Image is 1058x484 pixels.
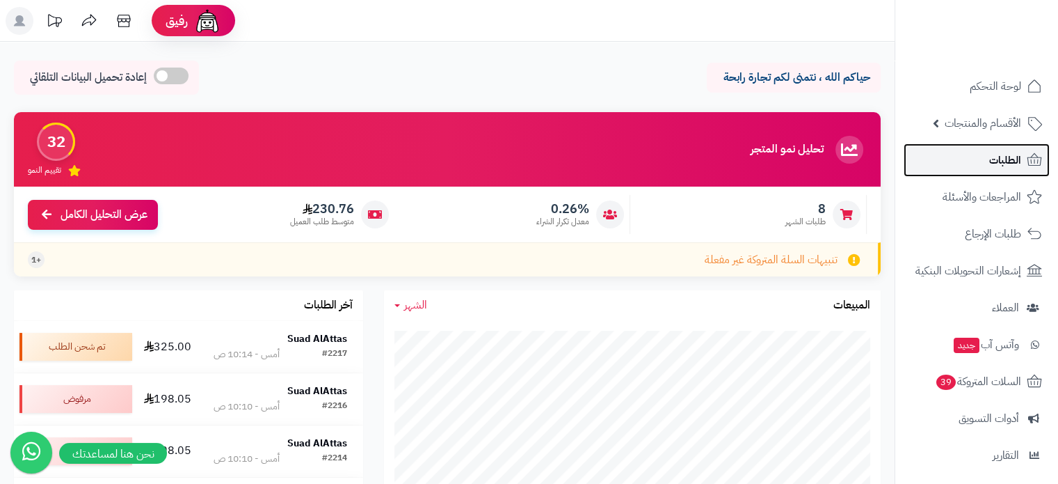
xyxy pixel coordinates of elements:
[904,402,1050,435] a: أدوات التسويق
[904,217,1050,251] a: طلبات الإرجاع
[214,400,280,414] div: أمس - 10:10 ص
[943,187,1021,207] span: المراجعات والأسئلة
[37,7,72,38] a: تحديثات المنصة
[952,335,1019,354] span: وآتس آب
[904,254,1050,288] a: إشعارات التحويلات البنكية
[290,216,354,228] span: متوسط طلب العميل
[904,143,1050,177] a: الطلبات
[290,201,354,217] span: 230.76
[904,70,1050,103] a: لوحة التحكم
[965,224,1021,244] span: طلبات الإرجاع
[214,452,280,466] div: أمس - 10:10 ص
[28,164,61,176] span: تقييم النمو
[904,328,1050,361] a: وآتس آبجديد
[963,38,1045,67] img: logo-2.png
[785,216,826,228] span: طلبات الشهر
[287,331,347,346] strong: Suad AlAttas
[989,150,1021,170] span: الطلبات
[536,216,589,228] span: معدل تكرار الشراء
[705,252,837,268] span: تنبيهات السلة المتروكة غير مفعلة
[138,426,197,477] td: 198.05
[935,372,1021,391] span: السلات المتروكة
[915,261,1021,281] span: إشعارات التحويلات البنكية
[19,437,132,465] div: ملغي
[322,400,347,414] div: #2216
[945,114,1021,133] span: الأقسام والمنتجات
[717,70,870,86] p: حياكم الله ، نتمنى لكم تجارة رابحة
[785,201,826,217] span: 8
[959,409,1019,428] span: أدوات التسويق
[287,384,347,398] strong: Suad AlAttas
[166,13,188,29] span: رفيق
[954,338,979,353] span: جديد
[751,143,824,156] h3: تحليل نمو المتجر
[904,439,1050,472] a: التقارير
[193,7,221,35] img: ai-face.png
[904,291,1050,325] a: العملاء
[287,436,347,451] strong: Suad AlAttas
[833,299,870,312] h3: المبيعات
[404,297,427,313] span: الشهر
[322,348,347,361] div: #2217
[904,365,1050,398] a: السلات المتروكة39
[992,298,1019,318] span: العملاء
[28,200,158,230] a: عرض التحليل الكامل
[19,333,132,361] div: تم شحن الطلب
[904,180,1050,214] a: المراجعات والأسئلة
[993,446,1019,465] span: التقارير
[970,77,1021,96] span: لوحة التحكم
[304,299,353,312] h3: آخر الطلبات
[138,321,197,373] td: 325.00
[536,201,589,217] span: 0.26%
[936,375,956,390] span: 39
[322,452,347,466] div: #2214
[31,254,41,266] span: +1
[138,373,197,425] td: 198.05
[61,207,147,223] span: عرض التحليل الكامل
[19,385,132,413] div: مرفوض
[394,297,427,313] a: الشهر
[30,70,147,86] span: إعادة تحميل البيانات التلقائي
[214,348,280,361] div: أمس - 10:14 ص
